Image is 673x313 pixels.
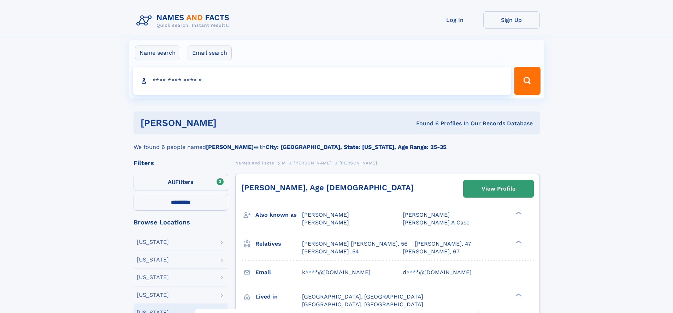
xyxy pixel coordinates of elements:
[134,11,235,30] img: Logo Names and Facts
[137,239,169,245] div: [US_STATE]
[302,301,423,308] span: [GEOGRAPHIC_DATA], [GEOGRAPHIC_DATA]
[464,180,533,197] a: View Profile
[134,219,228,225] div: Browse Locations
[282,161,286,165] span: M
[137,275,169,280] div: [US_STATE]
[302,293,423,300] span: [GEOGRAPHIC_DATA], [GEOGRAPHIC_DATA]
[168,179,175,185] span: All
[137,257,169,263] div: [US_STATE]
[302,211,349,218] span: [PERSON_NAME]
[340,161,377,165] span: [PERSON_NAME]
[316,120,533,127] div: Found 6 Profiles In Our Records Database
[483,11,540,29] a: Sign Up
[427,11,483,29] a: Log In
[294,158,331,167] a: [PERSON_NAME]
[294,161,331,165] span: [PERSON_NAME]
[188,46,232,60] label: Email search
[133,67,511,95] input: search input
[134,134,540,151] div: We found 6 people named with .
[141,119,317,127] h1: [PERSON_NAME]
[302,240,408,248] a: [PERSON_NAME] [PERSON_NAME], 56
[514,211,522,216] div: ❯
[255,238,302,250] h3: Relatives
[255,291,302,303] h3: Lived in
[206,144,254,150] b: [PERSON_NAME]
[514,240,522,244] div: ❯
[241,183,414,192] a: [PERSON_NAME], Age [DEMOGRAPHIC_DATA]
[302,248,359,255] a: [PERSON_NAME], 54
[302,219,349,226] span: [PERSON_NAME]
[403,248,460,255] a: [PERSON_NAME], 67
[482,181,515,197] div: View Profile
[282,158,286,167] a: M
[137,292,169,298] div: [US_STATE]
[134,174,228,191] label: Filters
[235,158,274,167] a: Names and Facts
[134,160,228,166] div: Filters
[514,293,522,297] div: ❯
[403,211,450,218] span: [PERSON_NAME]
[514,67,540,95] button: Search Button
[403,219,470,226] span: [PERSON_NAME] A Case
[255,266,302,278] h3: Email
[255,209,302,221] h3: Also known as
[135,46,180,60] label: Name search
[415,240,471,248] a: [PERSON_NAME], 47
[266,144,446,150] b: City: [GEOGRAPHIC_DATA], State: [US_STATE], Age Range: 25-35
